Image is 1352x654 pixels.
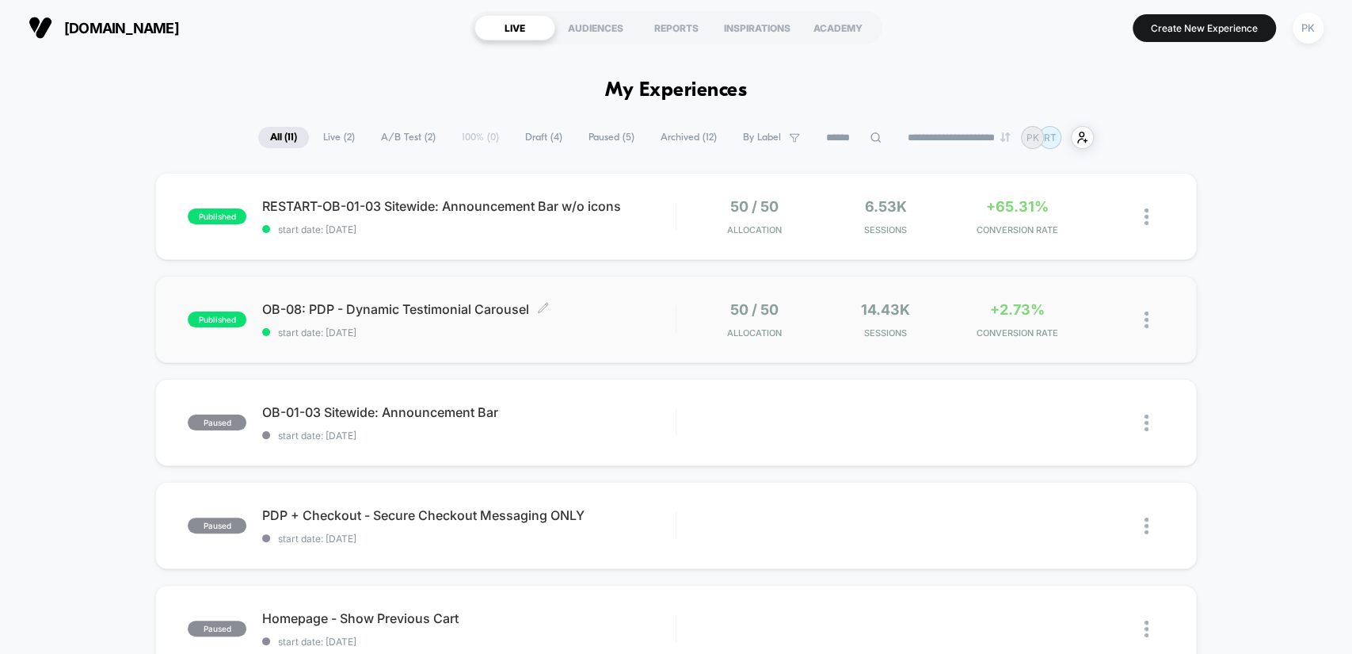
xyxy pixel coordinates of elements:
[986,198,1049,215] span: +65.31%
[262,533,675,545] span: start date: [DATE]
[262,224,675,235] span: start date: [DATE]
[262,327,675,338] span: start date: [DATE]
[1133,14,1276,42] button: Create New Experience
[188,621,246,637] span: paused
[577,127,646,148] span: Paused ( 5 )
[1293,13,1323,44] div: PK
[1288,12,1328,44] button: PK
[188,312,246,327] span: published
[649,127,729,148] span: Archived ( 12 )
[955,327,1079,338] span: CONVERSION RATE
[1144,208,1148,225] img: close
[1000,132,1010,142] img: end
[824,224,947,235] span: Sessions
[865,198,907,215] span: 6.53k
[262,610,675,626] span: Homepage - Show Previous Cart
[861,301,910,318] span: 14.43k
[727,327,782,338] span: Allocation
[636,15,717,40] div: REPORTS
[311,127,367,148] span: Live ( 2 )
[1144,621,1148,637] img: close
[717,15,798,40] div: INSPIRATIONS
[262,301,675,317] span: OB-08: PDP - Dynamic Testimonial Carousel
[29,16,52,40] img: Visually logo
[474,15,555,40] div: LIVE
[798,15,878,40] div: ACADEMY
[188,208,246,224] span: published
[730,301,779,318] span: 50 / 50
[824,327,947,338] span: Sessions
[727,224,782,235] span: Allocation
[64,20,179,36] span: [DOMAIN_NAME]
[188,415,246,430] span: paused
[513,127,574,148] span: Draft ( 4 )
[262,507,675,523] span: PDP + Checkout - Secure Checkout Messaging ONLY
[262,198,675,214] span: RESTART-OB-01-03 Sitewide: Announcement Bar w/o icons
[369,127,447,148] span: A/B Test ( 2 )
[1144,415,1148,431] img: close
[990,301,1045,318] span: +2.73%
[1026,132,1039,143] p: PK
[1144,518,1148,534] img: close
[258,127,309,148] span: All ( 11 )
[262,636,675,648] span: start date: [DATE]
[1144,312,1148,328] img: close
[188,518,246,534] span: paused
[605,79,747,102] h1: My Experiences
[1044,132,1057,143] p: RT
[955,224,1079,235] span: CONVERSION RATE
[555,15,636,40] div: AUDIENCES
[262,430,675,442] span: start date: [DATE]
[743,132,781,143] span: By Label
[730,198,779,215] span: 50 / 50
[24,15,184,40] button: [DOMAIN_NAME]
[262,404,675,420] span: OB-01-03 Sitewide: Announcement Bar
